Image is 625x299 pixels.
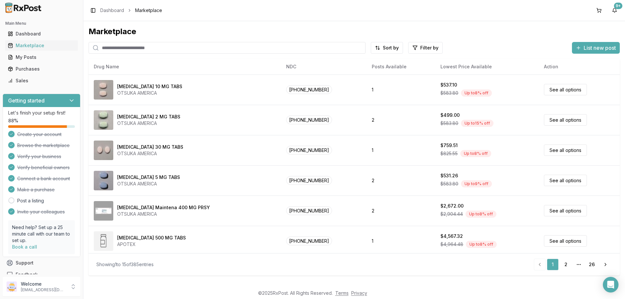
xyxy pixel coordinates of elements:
[17,153,61,160] span: Verify your business
[16,271,38,278] span: Feedback
[544,235,587,247] a: See all options
[17,142,70,149] span: Browse the marketplace
[117,235,186,241] div: [MEDICAL_DATA] 500 MG TABS
[3,64,80,74] button: Purchases
[21,287,66,292] p: [EMAIL_ADDRESS][DOMAIN_NAME]
[440,120,458,127] span: $583.80
[440,233,463,239] div: $4,567.32
[584,44,616,52] span: List new post
[8,110,75,116] p: Let's finish your setup first!
[12,224,71,244] p: Need help? Set up a 25 minute call with our team to set up.
[440,181,458,187] span: $583.80
[8,97,45,104] h3: Getting started
[544,175,587,186] a: See all options
[603,277,618,292] div: Open Intercom Messenger
[544,84,587,95] a: See all options
[94,80,113,100] img: Abilify 10 MG TABS
[94,201,113,221] img: Abilify Maintena 400 MG PRSY
[3,3,44,13] img: RxPost Logo
[460,150,491,157] div: Up to 8 % off
[117,174,180,181] div: [MEDICAL_DATA] 5 MG TABS
[8,54,75,61] div: My Posts
[599,259,612,270] a: Go to next page
[367,165,435,196] td: 2
[560,259,572,270] a: 2
[3,29,80,39] button: Dashboard
[117,144,183,150] div: [MEDICAL_DATA] 30 MG TABS
[572,42,620,54] button: List new post
[440,112,460,118] div: $499.00
[94,231,113,251] img: Abiraterone Acetate 500 MG TABS
[17,209,65,215] span: Invite your colleagues
[17,197,44,204] a: Post a listing
[117,204,210,211] div: [MEDICAL_DATA] Maintena 400 MG PRSY
[466,241,497,248] div: Up to 8 % off
[544,144,587,156] a: See all options
[17,175,70,182] span: Connect a bank account
[440,82,457,88] div: $537.10
[117,90,182,96] div: OTSUKA AMERICA
[286,176,332,185] span: [PHONE_NUMBER]
[383,45,399,51] span: Sort by
[440,211,463,217] span: $2,904.44
[547,259,559,270] a: 1
[17,186,55,193] span: Make a purchase
[440,150,458,157] span: $825.55
[117,114,180,120] div: [MEDICAL_DATA] 2 MG TABS
[117,211,210,217] div: OTSUKA AMERICA
[420,45,438,51] span: Filter by
[461,89,492,97] div: Up to 8 % off
[367,196,435,226] td: 2
[461,120,493,127] div: Up to 15 % off
[367,75,435,105] td: 1
[572,45,620,52] a: List new post
[5,28,78,40] a: Dashboard
[440,203,464,209] div: $2,672.00
[7,281,17,292] img: User avatar
[440,172,458,179] div: $531.26
[117,241,186,248] div: APOTEX
[335,290,349,296] a: Terms
[3,269,80,280] button: Feedback
[3,257,80,269] button: Support
[461,180,492,187] div: Up to 9 % off
[5,63,78,75] a: Purchases
[117,150,183,157] div: OTSUKA AMERICA
[286,146,332,155] span: [PHONE_NUMBER]
[609,5,620,16] button: 9+
[3,75,80,86] button: Sales
[614,3,622,9] div: 9+
[94,171,113,190] img: Abilify 5 MG TABS
[435,59,539,75] th: Lowest Price Available
[440,241,463,248] span: $4,964.48
[117,181,180,187] div: OTSUKA AMERICA
[367,135,435,165] td: 1
[286,237,332,245] span: [PHONE_NUMBER]
[21,281,66,287] p: Welcome
[17,131,62,138] span: Create your account
[117,83,182,90] div: [MEDICAL_DATA] 10 MG TABS
[367,226,435,256] td: 1
[371,42,403,54] button: Sort by
[544,205,587,216] a: See all options
[465,211,496,218] div: Up to 8 % off
[96,261,154,268] div: Showing 1 to 15 of 385 entries
[440,142,458,149] div: $759.51
[3,52,80,62] button: My Posts
[367,105,435,135] td: 2
[89,26,620,37] div: Marketplace
[100,7,124,14] a: Dashboard
[5,75,78,87] a: Sales
[367,59,435,75] th: Posts Available
[534,259,612,270] nav: pagination
[94,110,113,130] img: Abilify 2 MG TABS
[586,259,598,270] a: 26
[3,40,80,51] button: Marketplace
[351,290,367,296] a: Privacy
[286,85,332,94] span: [PHONE_NUMBER]
[440,90,458,96] span: $583.80
[117,120,180,127] div: OTSUKA AMERICA
[12,244,37,250] a: Book a call
[5,51,78,63] a: My Posts
[8,66,75,72] div: Purchases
